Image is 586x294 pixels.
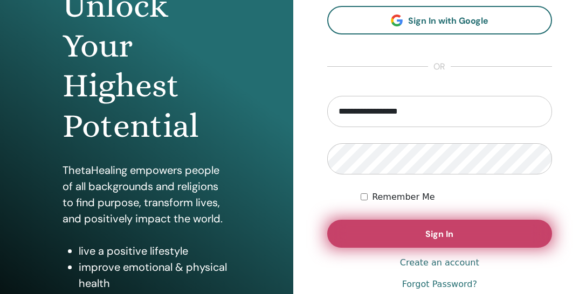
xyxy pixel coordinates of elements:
a: Sign In with Google [327,6,553,34]
button: Sign In [327,220,553,248]
span: Sign In with Google [408,15,488,26]
span: or [428,60,451,73]
li: improve emotional & physical health [79,259,231,291]
div: Keep me authenticated indefinitely or until I manually logout [361,191,552,204]
span: Sign In [425,228,453,240]
a: Create an account [400,256,479,269]
a: Forgot Password? [402,278,477,291]
li: live a positive lifestyle [79,243,231,259]
label: Remember Me [372,191,435,204]
p: ThetaHealing empowers people of all backgrounds and religions to find purpose, transform lives, a... [63,162,231,227]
